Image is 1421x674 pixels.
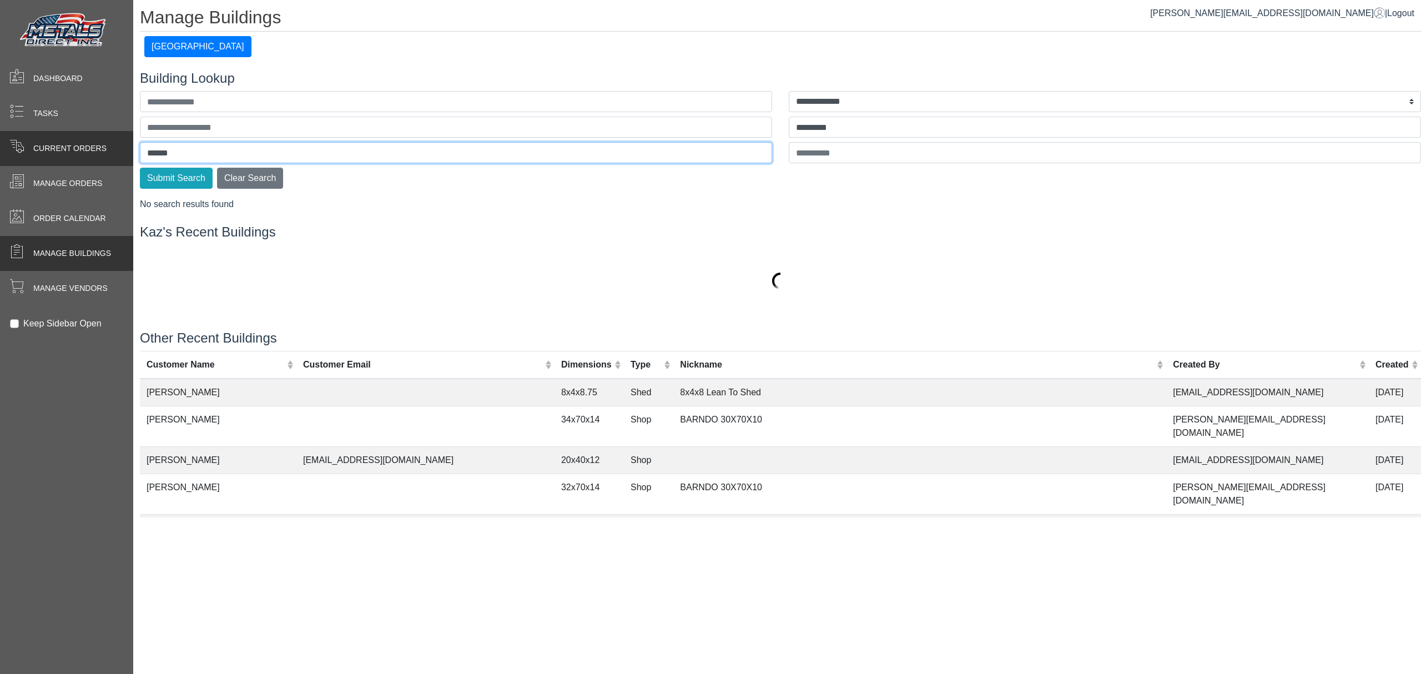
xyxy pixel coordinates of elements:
[33,143,107,154] span: Current Orders
[561,358,612,371] div: Dimensions
[680,358,1153,371] div: Nickname
[33,283,108,294] span: Manage Vendors
[1173,358,1356,371] div: Created By
[1387,8,1414,18] span: Logout
[624,446,673,474] td: Shop
[303,358,542,371] div: Customer Email
[296,446,555,474] td: [EMAIL_ADDRESS][DOMAIN_NAME]
[33,178,102,189] span: Manage Orders
[147,358,284,371] div: Customer Name
[555,406,624,446] td: 34x70x14
[140,474,296,514] td: [PERSON_NAME]
[33,108,58,119] span: Tasks
[33,213,106,224] span: Order Calendar
[140,7,1421,32] h1: Manage Buildings
[33,73,83,84] span: Dashboard
[140,446,296,474] td: [PERSON_NAME]
[23,317,102,330] label: Keep Sidebar Open
[624,474,673,514] td: Shop
[631,358,661,371] div: Type
[140,330,1421,346] h4: Other Recent Buildings
[144,36,251,57] button: [GEOGRAPHIC_DATA]
[624,514,673,541] td: Shop
[140,406,296,446] td: [PERSON_NAME]
[1369,379,1421,406] td: [DATE]
[217,168,283,189] button: Clear Search
[1369,446,1421,474] td: [DATE]
[1369,474,1421,514] td: [DATE]
[144,42,251,51] a: [GEOGRAPHIC_DATA]
[33,248,111,259] span: Manage Buildings
[140,379,296,406] td: [PERSON_NAME]
[1166,514,1369,541] td: [EMAIL_ADDRESS][DOMAIN_NAME]
[140,514,296,541] td: [DEMOGRAPHIC_DATA]
[17,10,111,51] img: Metals Direct Inc Logo
[1166,406,1369,446] td: [PERSON_NAME][EMAIL_ADDRESS][DOMAIN_NAME]
[1166,474,1369,514] td: [PERSON_NAME][EMAIL_ADDRESS][DOMAIN_NAME]
[140,168,213,189] button: Submit Search
[673,474,1166,514] td: BARNDO 30X70X10
[140,224,1421,240] h4: Kaz's Recent Buildings
[1150,8,1385,18] a: [PERSON_NAME][EMAIL_ADDRESS][DOMAIN_NAME]
[1375,358,1409,371] div: Created
[555,446,624,474] td: 20x40x12
[673,379,1166,406] td: 8x4x8 Lean To Shed
[624,379,673,406] td: Shed
[1166,446,1369,474] td: [EMAIL_ADDRESS][DOMAIN_NAME]
[555,514,624,541] td: 20x25x16
[555,379,624,406] td: 8x4x8.75
[140,198,1421,211] div: No search results found
[1369,514,1421,541] td: [DATE]
[1166,379,1369,406] td: [EMAIL_ADDRESS][DOMAIN_NAME]
[1150,7,1414,20] div: |
[296,514,555,541] td: [EMAIL_ADDRESS][DOMAIN_NAME]
[140,71,1421,87] h4: Building Lookup
[673,406,1166,446] td: BARNDO 30X70X10
[555,474,624,514] td: 32x70x14
[624,406,673,446] td: Shop
[1369,406,1421,446] td: [DATE]
[673,514,1166,541] td: [DEMOGRAPHIC_DATA][GEOGRAPHIC_DATA]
